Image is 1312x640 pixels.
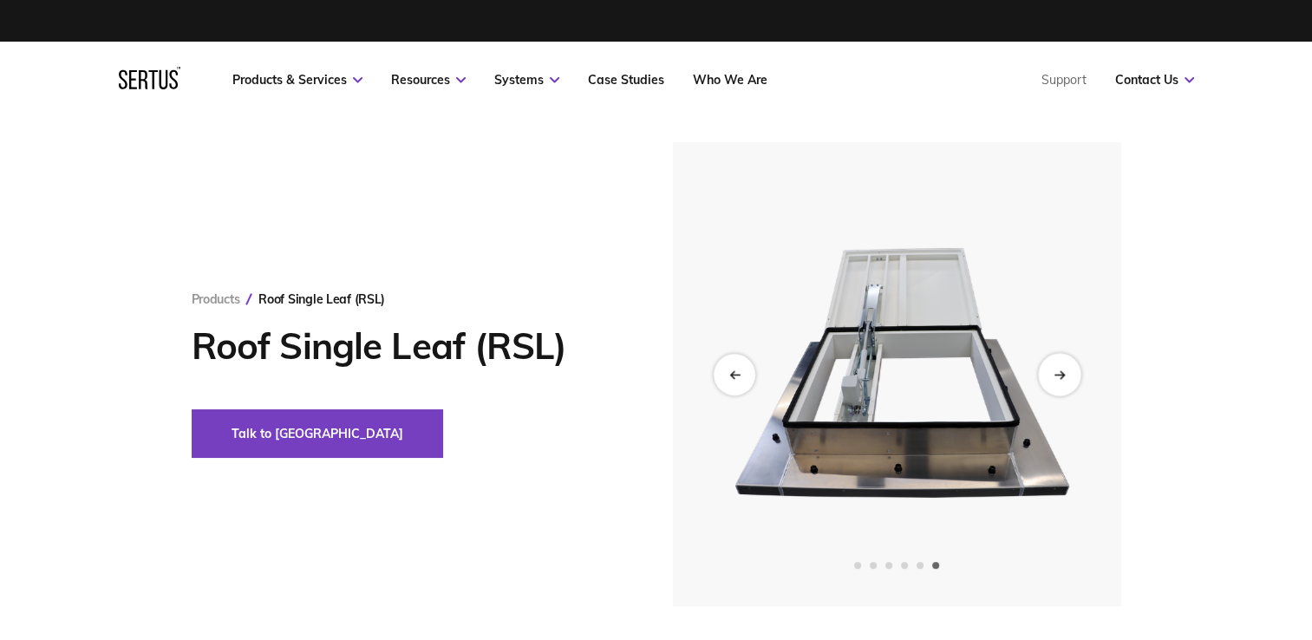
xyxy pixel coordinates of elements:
[1041,72,1087,88] a: Support
[192,324,621,368] h1: Roof Single Leaf (RSL)
[917,562,924,569] span: Go to slide 5
[693,72,767,88] a: Who We Are
[1038,353,1080,395] div: Next slide
[391,72,466,88] a: Resources
[1115,72,1194,88] a: Contact Us
[588,72,664,88] a: Case Studies
[901,562,908,569] span: Go to slide 4
[714,354,755,395] div: Previous slide
[232,72,362,88] a: Products & Services
[494,72,559,88] a: Systems
[192,409,443,458] button: Talk to [GEOGRAPHIC_DATA]
[1001,440,1312,640] iframe: Chat Widget
[870,562,877,569] span: Go to slide 2
[885,562,892,569] span: Go to slide 3
[854,562,861,569] span: Go to slide 1
[192,291,240,307] a: Products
